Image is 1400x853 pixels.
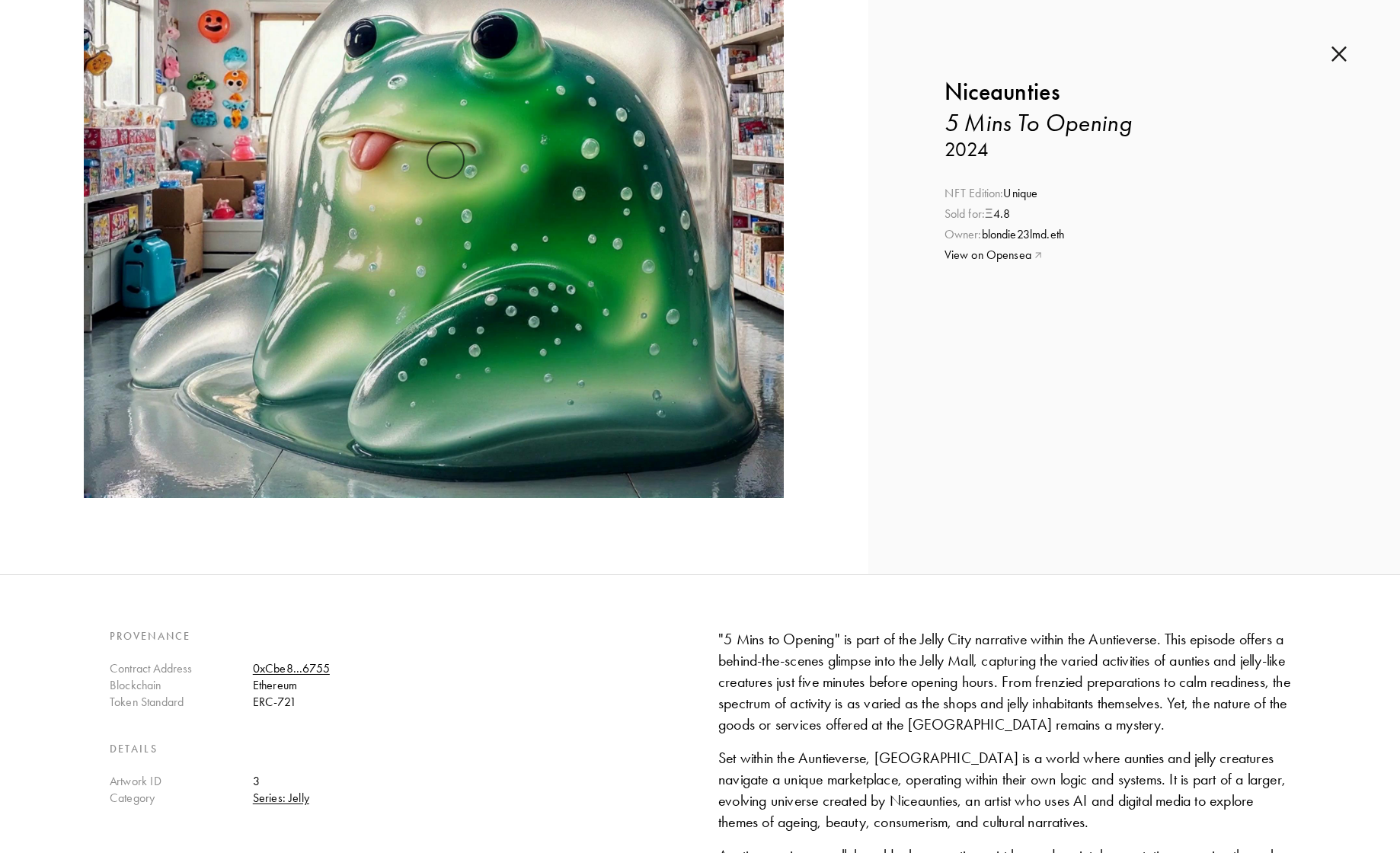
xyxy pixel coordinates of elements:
[945,227,982,241] span: Owner:
[985,206,993,221] span: Ξ
[110,660,253,677] div: Contract Address
[110,741,682,758] h4: Details
[982,227,1065,241] a: blondie23lmd.eth
[1035,250,1044,258] img: link icon
[1331,46,1347,62] img: cross.b43b024a.svg
[945,138,1324,162] h3: 2024
[945,185,1324,202] div: Unique
[253,677,682,694] div: Ethereum
[945,206,1324,222] div: 4.8
[945,186,1004,200] span: NFT Edition:
[945,247,1324,264] a: View on Opensea
[253,791,309,805] a: Series: Jelly
[110,694,253,711] div: Token Standard
[110,677,253,694] div: Blockchain
[945,108,1132,137] i: 5 Mins To Opening
[253,773,682,790] div: 3
[110,790,253,807] div: Category
[718,628,1290,735] div: "5 Mins to Opening" is part of the Jelly City narrative within the Auntieverse. This episode offe...
[945,77,1061,107] b: Niceaunties
[253,661,330,676] a: 0xCbe8...6755
[945,206,985,221] span: Sold for:
[110,628,682,645] h4: Provenance
[718,747,1290,832] div: Set within the Auntieverse, [GEOGRAPHIC_DATA] is a world where aunties and jelly creatures naviga...
[253,694,682,711] div: ERC-721
[110,773,253,790] div: Artwork ID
